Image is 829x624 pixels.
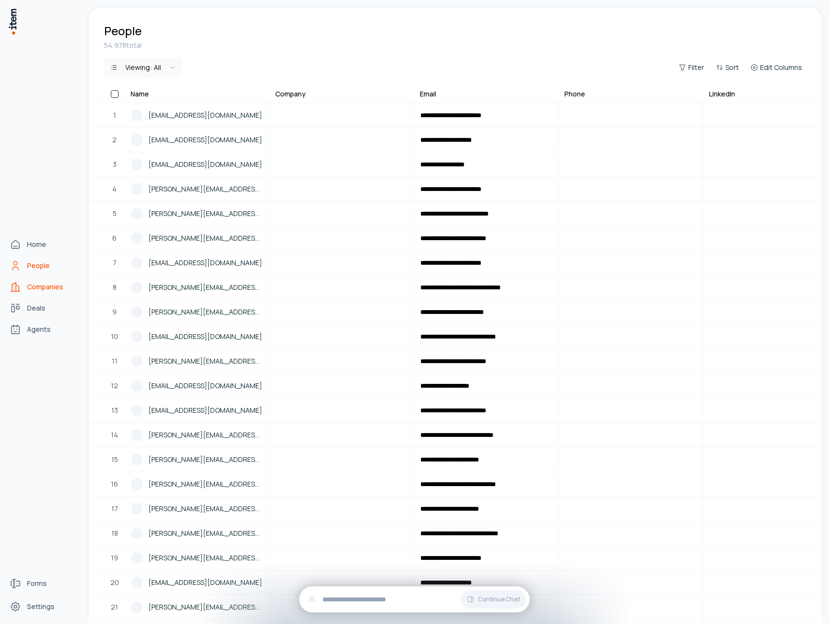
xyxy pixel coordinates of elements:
span: Agents [27,325,51,334]
span: [EMAIL_ADDRESS][DOMAIN_NAME] [148,331,262,342]
span: 15 [111,454,118,465]
span: 7 [113,258,117,268]
a: Home [6,235,79,254]
span: Continue Chat [478,596,520,603]
span: [PERSON_NAME][EMAIL_ADDRESS][PERSON_NAME][DOMAIN_NAME] [148,282,263,293]
span: [EMAIL_ADDRESS][DOMAIN_NAME] [148,159,262,170]
span: Sort [725,63,739,72]
h1: People [104,23,142,39]
a: [PERSON_NAME][EMAIL_ADDRESS][DOMAIN_NAME] [125,448,268,471]
span: [EMAIL_ADDRESS][DOMAIN_NAME] [148,135,262,145]
a: [PERSON_NAME][EMAIL_ADDRESS][DOMAIN_NAME] [125,546,268,570]
a: [EMAIL_ADDRESS][DOMAIN_NAME] [125,104,268,127]
span: 16 [111,479,118,489]
span: [PERSON_NAME][EMAIL_ADDRESS][PERSON_NAME][DOMAIN_NAME] [148,479,263,489]
span: [PERSON_NAME][EMAIL_ADDRESS][PERSON_NAME][DOMAIN_NAME] [148,233,263,244]
button: Filter [675,61,708,74]
span: [PERSON_NAME][EMAIL_ADDRESS][PERSON_NAME][DOMAIN_NAME] [148,307,263,317]
div: Phone [564,89,585,99]
div: Viewing: [125,63,161,72]
span: Companies [27,282,63,292]
span: [EMAIL_ADDRESS][DOMAIN_NAME] [148,258,262,268]
a: [EMAIL_ADDRESS][DOMAIN_NAME] [125,128,268,151]
a: [EMAIL_ADDRESS][DOMAIN_NAME] [125,153,268,176]
a: [EMAIL_ADDRESS][DOMAIN_NAME] [125,374,268,397]
span: Forms [27,579,47,588]
span: 9 [112,307,117,317]
span: [PERSON_NAME][EMAIL_ADDRESS][PERSON_NAME][DOMAIN_NAME] [148,528,263,539]
span: Deals [27,303,45,313]
span: 5 [113,208,117,219]
button: Sort [712,61,743,74]
img: Item Brain Logo [8,8,17,35]
a: [EMAIL_ADDRESS][DOMAIN_NAME] [125,251,268,274]
button: Edit Columns [747,61,806,74]
span: [EMAIL_ADDRESS][DOMAIN_NAME] [148,110,262,121]
a: Companies [6,277,79,297]
div: LinkedIn [709,89,735,99]
a: [PERSON_NAME][EMAIL_ADDRESS][PERSON_NAME][DOMAIN_NAME] [125,497,268,520]
span: 12 [111,380,118,391]
span: [PERSON_NAME][EMAIL_ADDRESS][PERSON_NAME][DOMAIN_NAME] [148,430,263,440]
a: [PERSON_NAME][EMAIL_ADDRESS][PERSON_NAME][DOMAIN_NAME] [125,227,268,250]
a: Agents [6,320,79,339]
div: Company [275,89,306,99]
span: [PERSON_NAME][EMAIL_ADDRESS][DOMAIN_NAME] [148,184,263,194]
span: [PERSON_NAME][EMAIL_ADDRESS][PERSON_NAME][DOMAIN_NAME] [148,602,263,612]
span: 11 [112,356,118,366]
span: [PERSON_NAME][EMAIL_ADDRESS][PERSON_NAME][DOMAIN_NAME] [148,503,263,514]
a: [PERSON_NAME][EMAIL_ADDRESS][PERSON_NAME][DOMAIN_NAME] [125,596,268,619]
a: [EMAIL_ADDRESS][DOMAIN_NAME] [125,399,268,422]
span: 3 [113,159,117,170]
a: [PERSON_NAME][EMAIL_ADDRESS][PERSON_NAME][DOMAIN_NAME] [125,202,268,225]
span: 13 [111,405,118,416]
span: Filter [688,63,704,72]
span: [PERSON_NAME][EMAIL_ADDRESS][PERSON_NAME][DOMAIN_NAME] [148,356,263,366]
span: 18 [111,528,118,539]
span: 10 [111,331,118,342]
a: [PERSON_NAME][EMAIL_ADDRESS][PERSON_NAME][DOMAIN_NAME] [125,473,268,496]
span: [EMAIL_ADDRESS][DOMAIN_NAME] [148,380,262,391]
span: Edit Columns [760,63,802,72]
span: 4 [112,184,117,194]
a: Deals [6,298,79,318]
span: 8 [113,282,117,293]
span: 21 [111,602,118,612]
a: Forms [6,574,79,593]
span: [PERSON_NAME][EMAIL_ADDRESS][DOMAIN_NAME] [148,454,263,465]
a: [PERSON_NAME][EMAIL_ADDRESS][PERSON_NAME][DOMAIN_NAME] [125,350,268,373]
div: Name [131,89,149,99]
span: People [27,261,50,271]
a: [EMAIL_ADDRESS][DOMAIN_NAME] [125,325,268,348]
a: People [6,256,79,275]
a: [PERSON_NAME][EMAIL_ADDRESS][PERSON_NAME][DOMAIN_NAME] [125,300,268,324]
a: [PERSON_NAME][EMAIL_ADDRESS][PERSON_NAME][DOMAIN_NAME] [125,522,268,545]
span: [PERSON_NAME][EMAIL_ADDRESS][DOMAIN_NAME] [148,553,263,563]
span: Settings [27,602,54,611]
span: [EMAIL_ADDRESS][DOMAIN_NAME] [148,577,262,588]
div: Continue Chat [299,586,530,612]
span: 17 [111,503,118,514]
a: [PERSON_NAME][EMAIL_ADDRESS][PERSON_NAME][DOMAIN_NAME] [125,276,268,299]
span: [PERSON_NAME][EMAIL_ADDRESS][PERSON_NAME][DOMAIN_NAME] [148,208,263,219]
a: Settings [6,597,79,616]
span: 14 [111,430,118,440]
span: 6 [112,233,117,244]
a: [PERSON_NAME][EMAIL_ADDRESS][DOMAIN_NAME] [125,177,268,201]
div: 54,978 total [104,41,806,50]
div: Email [420,89,436,99]
span: 20 [110,577,119,588]
span: 19 [111,553,118,563]
button: Continue Chat [461,590,526,609]
a: [EMAIL_ADDRESS][DOMAIN_NAME] [125,571,268,594]
span: 1 [113,110,116,121]
span: 2 [112,135,117,145]
span: [EMAIL_ADDRESS][DOMAIN_NAME] [148,405,262,416]
span: Home [27,240,46,249]
a: [PERSON_NAME][EMAIL_ADDRESS][PERSON_NAME][DOMAIN_NAME] [125,423,268,447]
